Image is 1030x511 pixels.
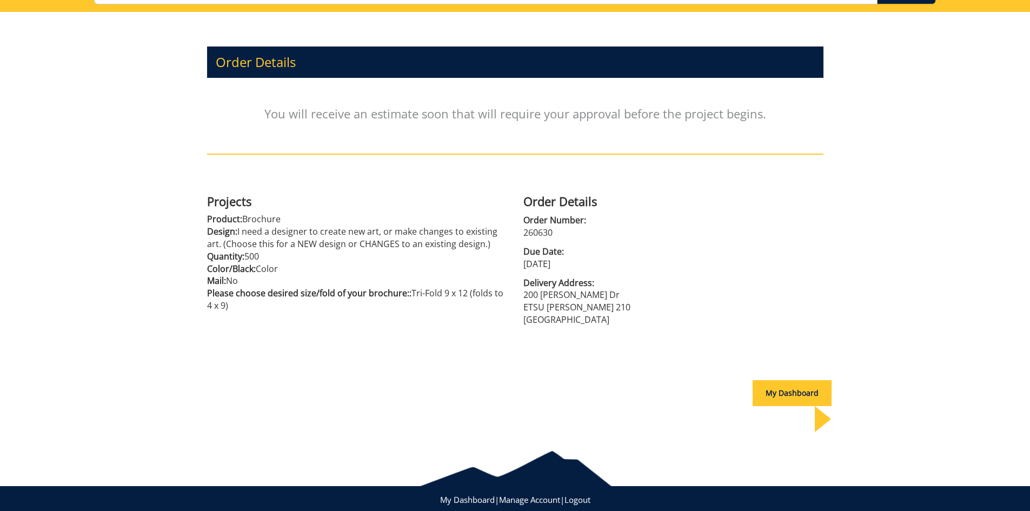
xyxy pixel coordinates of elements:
[523,289,823,301] p: 200 [PERSON_NAME] Dr
[207,287,411,299] span: Please choose desired size/fold of your brochure::
[523,214,823,227] span: Order Number:
[207,250,507,263] p: 500
[440,494,495,505] a: My Dashboard
[207,275,226,287] span: Mail:
[207,275,507,287] p: No
[207,213,242,225] span: Product:
[564,494,590,505] a: Logout
[523,258,823,270] p: [DATE]
[207,263,256,275] span: Color/Black:
[207,213,507,225] p: Brochure
[499,494,560,505] a: Manage Account
[523,277,823,289] span: Delivery Address:
[207,83,823,144] p: You will receive an estimate soon that will require your approval before the project begins.
[523,314,823,326] p: [GEOGRAPHIC_DATA]
[753,388,832,398] a: My Dashboard
[523,227,823,239] p: 260630
[207,225,507,250] p: I need a designer to create new art, or make changes to existing art. (Choose this for a NEW desi...
[207,287,507,312] p: Tri-Fold 9 x 12 (folds to 4 x 9)
[523,245,823,258] span: Due Date:
[753,380,832,406] div: My Dashboard
[523,301,823,314] p: ETSU [PERSON_NAME] 210
[207,250,244,262] span: Quantity:
[207,47,823,78] h3: Order Details
[207,195,507,208] h4: Projects
[523,195,823,208] h4: Order Details
[207,263,507,275] p: Color
[207,225,237,237] span: Design:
